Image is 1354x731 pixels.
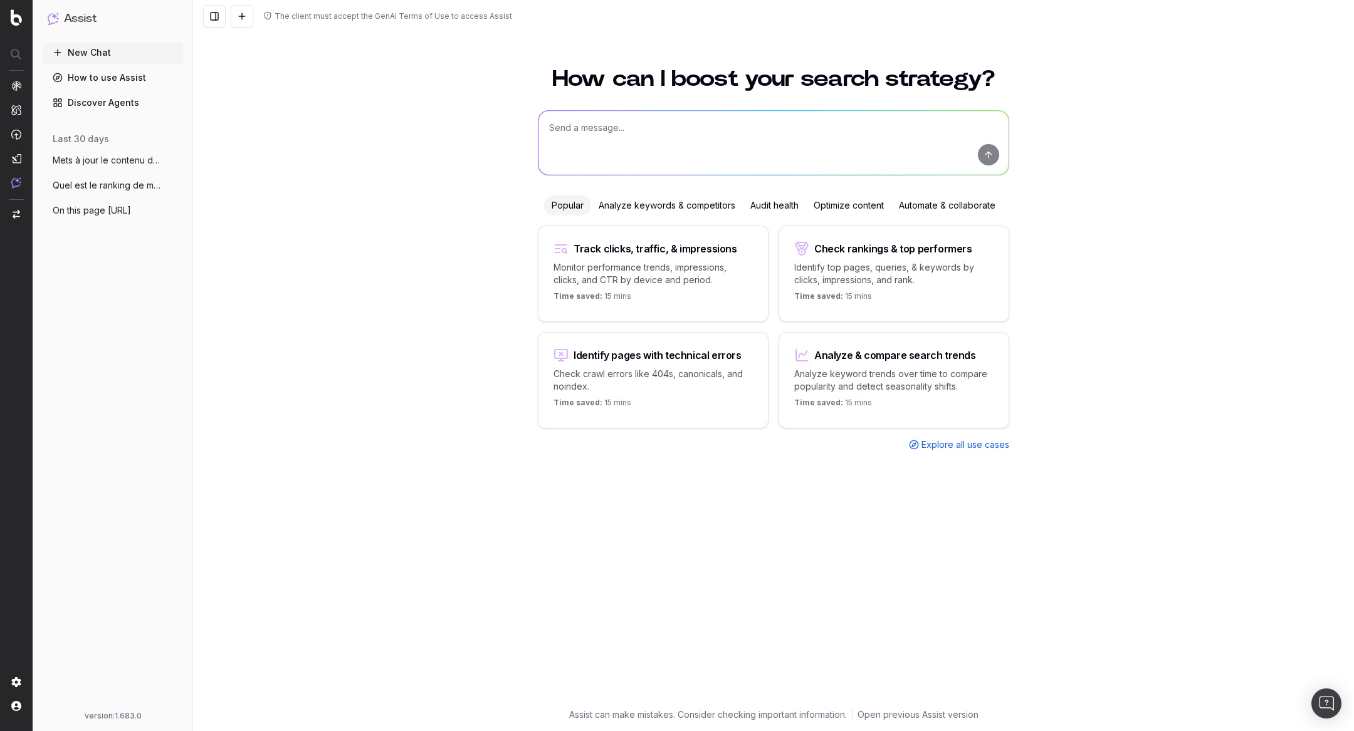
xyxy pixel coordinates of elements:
p: Monitor performance trends, impressions, clicks, and CTR by device and period. [554,261,753,286]
span: Time saved: [794,291,843,301]
img: Botify logo [11,9,22,26]
p: 15 mins [794,291,872,306]
a: How to use Assist [43,68,183,88]
div: Track clicks, traffic, & impressions [574,244,737,254]
img: Activation [11,129,21,140]
div: Popular [544,195,591,215]
button: Quel est le ranking de mon site japan-ex [43,175,183,195]
div: Check rankings & top performers [814,244,972,254]
div: Identify pages with technical errors [574,350,742,360]
span: On this page [URL] [53,204,131,217]
p: Check crawl errors like 404s, canonicals, and noindex. [554,368,753,393]
span: Time saved: [794,398,843,407]
div: Audit health [743,195,806,215]
p: 15 mins [554,291,631,306]
p: Identify top pages, queries, & keywords by clicks, impressions, and rank. [794,261,994,286]
p: 15 mins [794,398,872,413]
div: Automate & collaborate [891,195,1003,215]
a: Discover Agents [43,93,183,113]
p: Assist can make mistakes. Consider checking important information. [569,708,847,721]
button: Assist [48,10,178,28]
span: Mets à jour le contenu de cette page (te [53,154,163,167]
div: Optimize content [806,195,891,215]
img: Assist [48,13,59,24]
a: Open previous Assist version [858,708,979,721]
img: Studio [11,153,21,163]
div: version: 1.683.0 [48,711,178,721]
a: Explore all use cases [909,438,1009,451]
div: Analyze keywords & competitors [591,195,743,215]
span: last 30 days [53,133,109,145]
span: Quel est le ranking de mon site japan-ex [53,179,163,192]
div: Open Intercom Messenger [1311,688,1341,718]
button: New Chat [43,43,183,63]
h1: How can I boost your search strategy? [538,68,1009,90]
div: Analyze & compare search trends [814,350,976,360]
p: Analyze keyword trends over time to compare popularity and detect seasonality shifts. [794,368,994,393]
button: On this page [URL] [43,200,183,220]
img: Switch project [13,210,20,219]
img: My account [11,701,21,711]
span: Time saved: [554,291,602,301]
img: Assist [11,177,21,188]
img: Setting [11,677,21,687]
div: The client must accept the GenAI Terms of Use to access Assist [275,11,512,21]
img: Analytics [11,81,21,91]
img: Intelligence [11,105,21,115]
button: Mets à jour le contenu de cette page (te [43,150,183,170]
p: 15 mins [554,398,631,413]
h1: Assist [64,10,97,28]
span: Explore all use cases [921,438,1009,451]
span: Time saved: [554,398,602,407]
